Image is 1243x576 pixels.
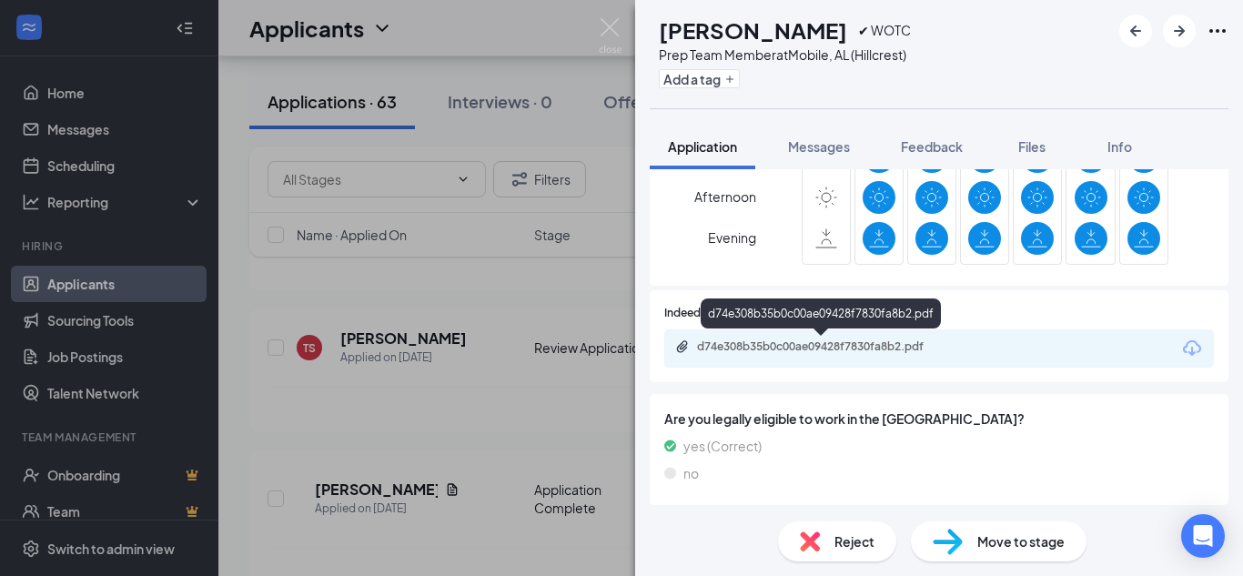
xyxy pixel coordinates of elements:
[834,531,874,551] span: Reject
[1107,138,1132,155] span: Info
[1181,338,1203,359] svg: Download
[697,339,952,354] div: d74e308b35b0c00ae09428f7830fa8b2.pdf
[1168,20,1190,42] svg: ArrowRight
[664,305,744,322] span: Indeed Resume
[724,74,735,85] svg: Plus
[659,15,847,45] h1: [PERSON_NAME]
[708,221,756,254] span: Evening
[977,531,1065,551] span: Move to stage
[683,463,699,483] span: no
[675,339,970,357] a: Paperclipd74e308b35b0c00ae09428f7830fa8b2.pdf
[659,45,911,64] div: Prep Team Member at Mobile, AL (Hillcrest)
[901,138,963,155] span: Feedback
[1125,20,1147,42] svg: ArrowLeftNew
[668,138,737,155] span: Application
[659,69,740,88] button: PlusAdd a tag
[694,180,756,213] span: Afternoon
[683,436,762,456] span: yes (Correct)
[858,20,911,40] span: ✔ WOTC
[664,409,1214,429] span: Are you legally eligible to work in the [GEOGRAPHIC_DATA]?
[1207,20,1228,42] svg: Ellipses
[1181,514,1225,558] div: Open Intercom Messenger
[1018,138,1046,155] span: Files
[675,339,690,354] svg: Paperclip
[701,298,941,328] div: d74e308b35b0c00ae09428f7830fa8b2.pdf
[1119,15,1152,47] button: ArrowLeftNew
[788,138,850,155] span: Messages
[1163,15,1196,47] button: ArrowRight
